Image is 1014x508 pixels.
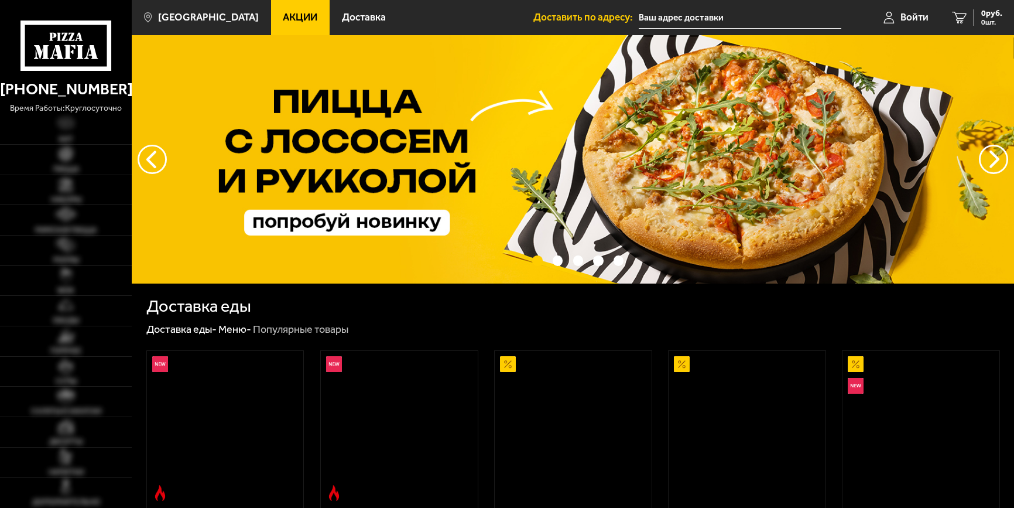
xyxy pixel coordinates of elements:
span: Обеды [53,316,79,324]
span: Салаты и закуски [31,407,101,415]
button: следующий [138,145,167,174]
div: Популярные товары [253,323,348,336]
span: Римская пицца [35,226,97,234]
button: предыдущий [979,145,1008,174]
input: Ваш адрес доставки [639,7,841,29]
span: Роллы [53,256,79,264]
span: Войти [900,12,929,22]
img: Акционный [848,356,864,372]
span: Горячее [50,347,81,354]
span: WOK [57,287,74,294]
span: Дополнительно [32,498,100,506]
span: Доставить по адресу: [533,12,639,22]
span: Пицца [53,165,79,173]
span: 0 руб. [981,9,1002,18]
span: 0 шт. [981,19,1002,26]
span: Десерты [49,438,83,445]
img: Новинка [848,378,864,394]
a: АкционныйАль-Шам 25 см (тонкое тесто) [495,351,652,506]
img: Новинка [326,356,342,372]
img: Новинка [152,356,168,372]
button: точки переключения [553,255,563,265]
button: точки переключения [532,255,542,265]
a: АкционныйПепперони 25 см (толстое с сыром) [669,351,825,506]
span: Супы [56,377,77,385]
span: Акции [283,12,317,22]
img: Острое блюдо [152,485,168,501]
span: Хит [59,135,73,143]
a: НовинкаОстрое блюдоРимская с креветками [147,351,304,506]
span: Напитки [49,468,84,476]
span: Доставка [342,12,386,22]
a: АкционныйНовинкаВсё включено [842,351,999,506]
img: Острое блюдо [326,485,342,501]
img: Акционный [674,356,690,372]
span: [GEOGRAPHIC_DATA] [158,12,259,22]
button: точки переключения [614,255,624,265]
a: Меню- [218,323,251,336]
a: Доставка еды- [146,323,217,336]
a: НовинкаОстрое блюдоРимская с мясным ассорти [321,351,478,506]
button: точки переключения [593,255,603,265]
button: точки переключения [573,255,583,265]
span: Наборы [51,196,81,203]
h1: Доставка еды [146,298,251,315]
img: Акционный [500,356,516,372]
